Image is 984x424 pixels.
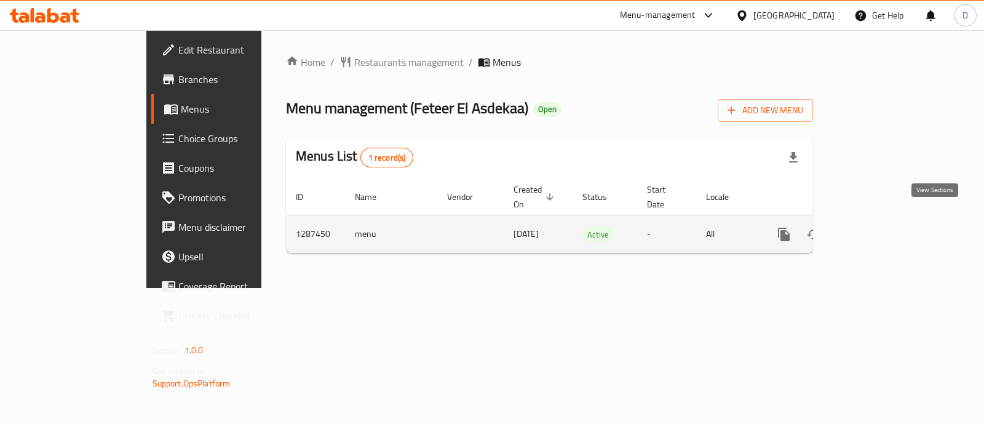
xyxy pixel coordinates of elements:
[753,9,835,22] div: [GEOGRAPHIC_DATA]
[286,55,813,70] nav: breadcrumb
[178,161,301,175] span: Coupons
[360,148,414,167] div: Total records count
[514,182,558,212] span: Created On
[153,363,209,379] span: Get support on:
[728,103,803,118] span: Add New Menu
[184,342,204,358] span: 1.0.0
[151,65,311,94] a: Branches
[151,183,311,212] a: Promotions
[799,220,828,249] button: Change Status
[339,55,464,70] a: Restaurants management
[354,55,464,70] span: Restaurants management
[696,215,760,253] td: All
[151,242,311,271] a: Upsell
[151,212,311,242] a: Menu disclaimer
[469,55,473,70] li: /
[178,72,301,87] span: Branches
[151,301,311,330] a: Grocery Checklist
[153,342,183,358] span: Version:
[178,42,301,57] span: Edit Restaurant
[718,99,813,122] button: Add New Menu
[533,104,561,114] span: Open
[178,190,301,205] span: Promotions
[647,182,681,212] span: Start Date
[296,147,413,167] h2: Menus List
[345,215,437,253] td: menu
[582,228,614,242] span: Active
[286,94,528,122] span: Menu management ( Feteer El Asdekaa )
[153,375,231,391] a: Support.OpsPlatform
[637,215,696,253] td: -
[151,94,311,124] a: Menus
[178,308,301,323] span: Grocery Checklist
[286,178,897,254] table: enhanced table
[706,190,745,204] span: Locale
[779,143,808,172] div: Export file
[178,220,301,234] span: Menu disclaimer
[769,220,799,249] button: more
[151,271,311,301] a: Coverage Report
[760,178,897,216] th: Actions
[620,8,696,23] div: Menu-management
[296,190,319,204] span: ID
[178,249,301,264] span: Upsell
[582,190,622,204] span: Status
[361,152,413,164] span: 1 record(s)
[181,102,301,116] span: Menus
[962,9,968,22] span: D
[447,190,489,204] span: Vendor
[514,226,539,242] span: [DATE]
[178,279,301,294] span: Coverage Report
[355,190,392,204] span: Name
[330,55,335,70] li: /
[178,131,301,146] span: Choice Groups
[493,55,521,70] span: Menus
[533,102,561,117] div: Open
[151,124,311,153] a: Choice Groups
[286,215,345,253] td: 1287450
[582,227,614,242] div: Active
[151,153,311,183] a: Coupons
[151,35,311,65] a: Edit Restaurant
